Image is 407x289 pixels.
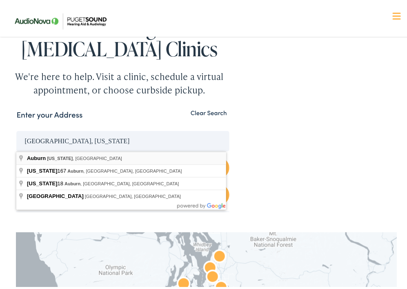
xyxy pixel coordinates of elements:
[16,129,229,149] input: Enter your address or zip code
[64,179,80,184] span: Auburn
[27,178,64,185] span: 18
[85,192,181,197] span: [GEOGRAPHIC_DATA], [GEOGRAPHIC_DATA]
[210,246,229,265] div: Puget Sound Hearing Aid &#038; Audiology by AudioNova
[27,178,58,185] span: [US_STATE]
[8,68,230,95] div: We're here to help. Visit a clinic, schedule a virtual appointment, or choose curbside pickup.
[47,154,122,159] span: , [GEOGRAPHIC_DATA]
[67,167,182,171] span: , [GEOGRAPHIC_DATA], [GEOGRAPHIC_DATA]
[67,167,83,171] span: Auburn
[16,107,82,119] label: Enter your Address
[200,257,220,277] div: AudioNova
[27,153,46,159] span: Auburn
[203,266,222,286] div: AudioNova
[27,191,84,197] span: [GEOGRAPHIC_DATA]
[27,166,67,172] span: 167
[14,33,405,50] a: What We Offer
[8,15,230,58] h1: Find Our Hearing Aid and [MEDICAL_DATA] Clinics
[27,166,58,172] span: [US_STATE]
[188,107,229,115] button: Clear Search
[47,154,73,159] span: [US_STATE]
[64,179,179,184] span: , [GEOGRAPHIC_DATA], [GEOGRAPHIC_DATA]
